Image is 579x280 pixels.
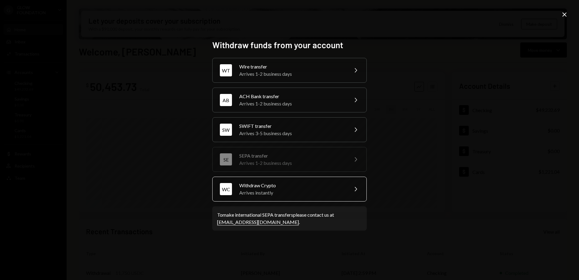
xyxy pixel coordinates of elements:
[239,152,345,159] div: SEPA transfer
[239,63,345,70] div: Wire transfer
[220,124,232,136] div: SW
[239,130,345,137] div: Arrives 3-5 business days
[212,88,367,112] button: ABACH Bank transferArrives 1-2 business days
[212,39,367,51] h2: Withdraw funds from your account
[220,94,232,106] div: AB
[212,58,367,83] button: WTWire transferArrives 1-2 business days
[239,100,345,107] div: Arrives 1-2 business days
[217,219,299,225] a: [EMAIL_ADDRESS][DOMAIN_NAME]
[239,93,345,100] div: ACH Bank transfer
[239,159,345,167] div: Arrives 1-2 business days
[212,177,367,202] button: WCWithdraw CryptoArrives instantly
[239,122,345,130] div: SWIFT transfer
[239,182,345,189] div: Withdraw Crypto
[212,117,367,142] button: SWSWIFT transferArrives 3-5 business days
[220,183,232,195] div: WC
[239,70,345,78] div: Arrives 1-2 business days
[220,64,232,76] div: WT
[212,147,367,172] button: SESEPA transferArrives 1-2 business days
[217,211,362,226] div: To make international SEPA transfers please contact us at .
[239,189,345,196] div: Arrives instantly
[220,153,232,165] div: SE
